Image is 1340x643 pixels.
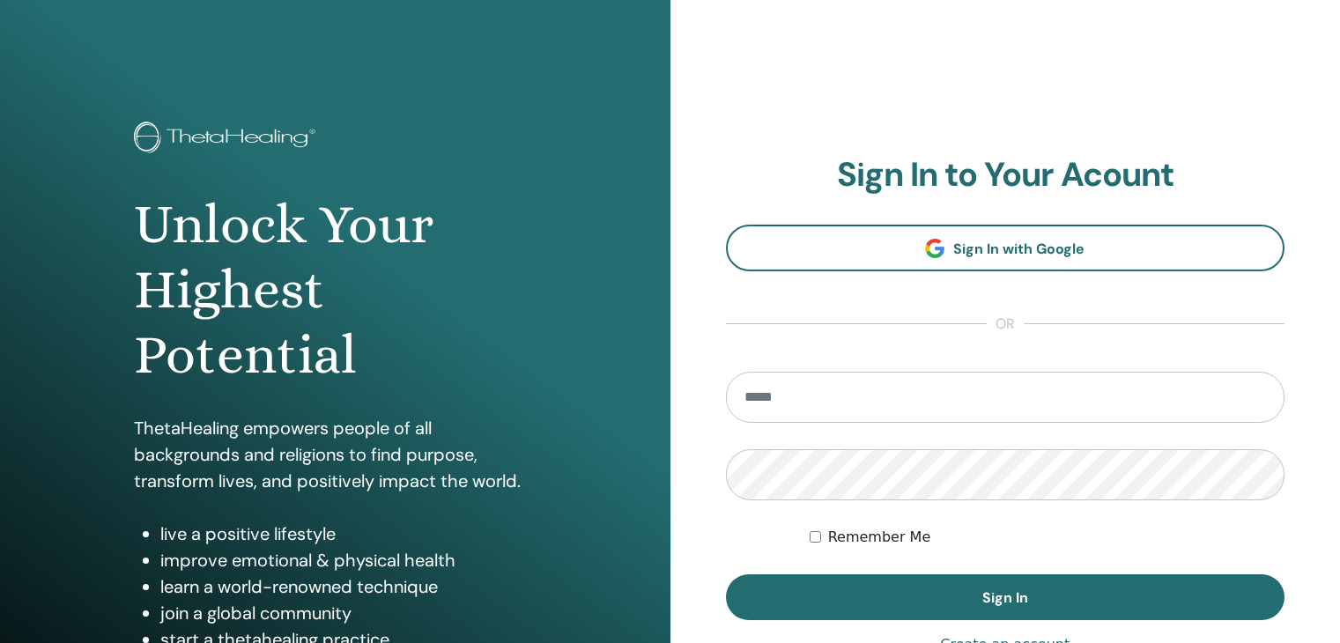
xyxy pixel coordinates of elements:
[810,527,1284,548] div: Keep me authenticated indefinitely or until I manually logout
[726,155,1285,196] h2: Sign In to Your Acount
[726,225,1285,271] a: Sign In with Google
[134,192,537,388] h1: Unlock Your Highest Potential
[828,527,931,548] label: Remember Me
[134,415,537,494] p: ThetaHealing empowers people of all backgrounds and religions to find purpose, transform lives, a...
[953,240,1085,258] span: Sign In with Google
[726,574,1285,620] button: Sign In
[982,588,1028,607] span: Sign In
[160,600,537,626] li: join a global community
[160,547,537,573] li: improve emotional & physical health
[160,573,537,600] li: learn a world-renowned technique
[987,314,1024,335] span: or
[160,521,537,547] li: live a positive lifestyle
